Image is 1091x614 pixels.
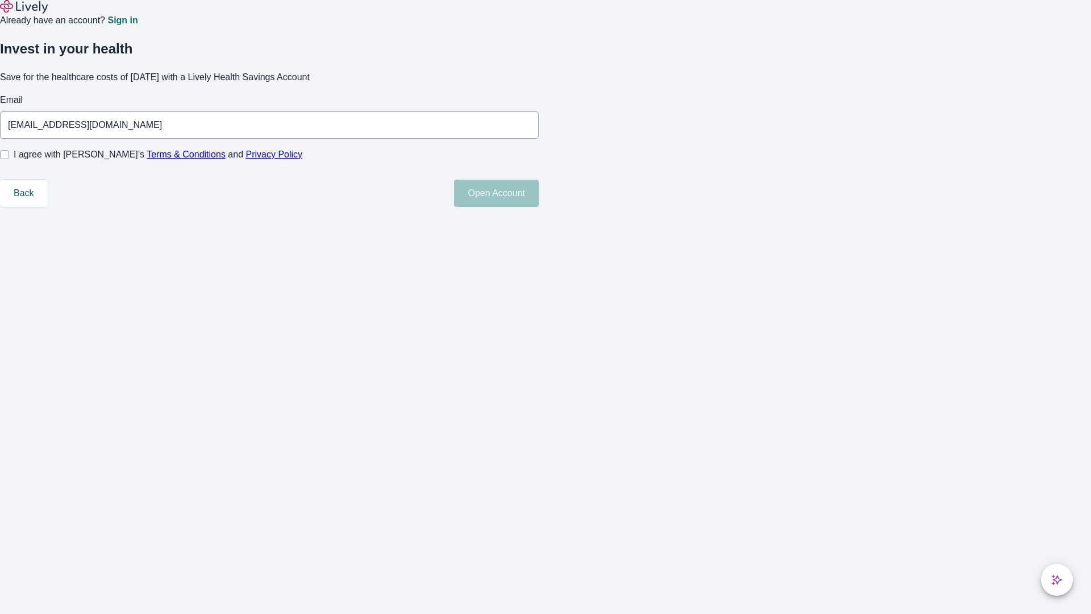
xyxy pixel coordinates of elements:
a: Privacy Policy [246,150,303,159]
span: I agree with [PERSON_NAME]’s and [14,148,302,161]
button: chat [1041,564,1073,596]
a: Terms & Conditions [147,150,226,159]
a: Sign in [107,16,138,25]
svg: Lively AI Assistant [1051,574,1063,586]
